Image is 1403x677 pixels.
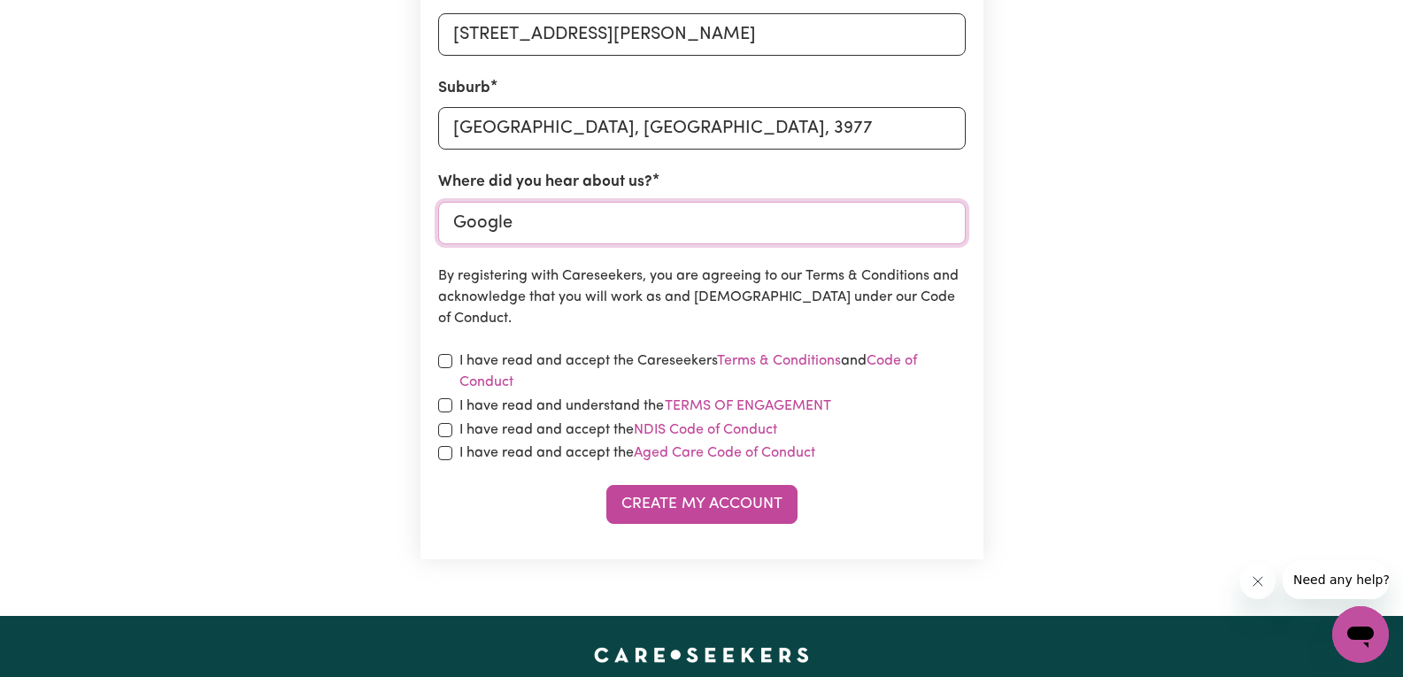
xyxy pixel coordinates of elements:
[459,350,966,393] label: I have read and accept the Careseekers and
[459,419,777,441] label: I have read and accept the
[459,354,917,389] a: Code of Conduct
[438,77,490,100] label: Suburb
[1332,606,1389,663] iframe: Button to launch messaging window
[438,171,652,194] label: Where did you hear about us?
[594,648,809,662] a: Careseekers home page
[438,13,966,56] input: e.g. 221B Victoria St
[459,395,832,418] label: I have read and understand the
[1283,560,1389,599] iframe: Message from company
[606,485,798,524] button: Create My Account
[1240,564,1276,599] iframe: Close message
[438,265,966,329] p: By registering with Careseekers, you are agreeing to our Terms & Conditions and acknowledge that ...
[717,354,841,368] a: Terms & Conditions
[438,107,966,150] input: e.g. North Bondi, New South Wales
[438,202,966,244] input: e.g. Google, word of mouth etc.
[664,395,832,418] button: I have read and understand the
[459,442,815,464] label: I have read and accept the
[634,423,777,437] a: NDIS Code of Conduct
[634,446,815,460] a: Aged Care Code of Conduct
[11,12,107,27] span: Need any help?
